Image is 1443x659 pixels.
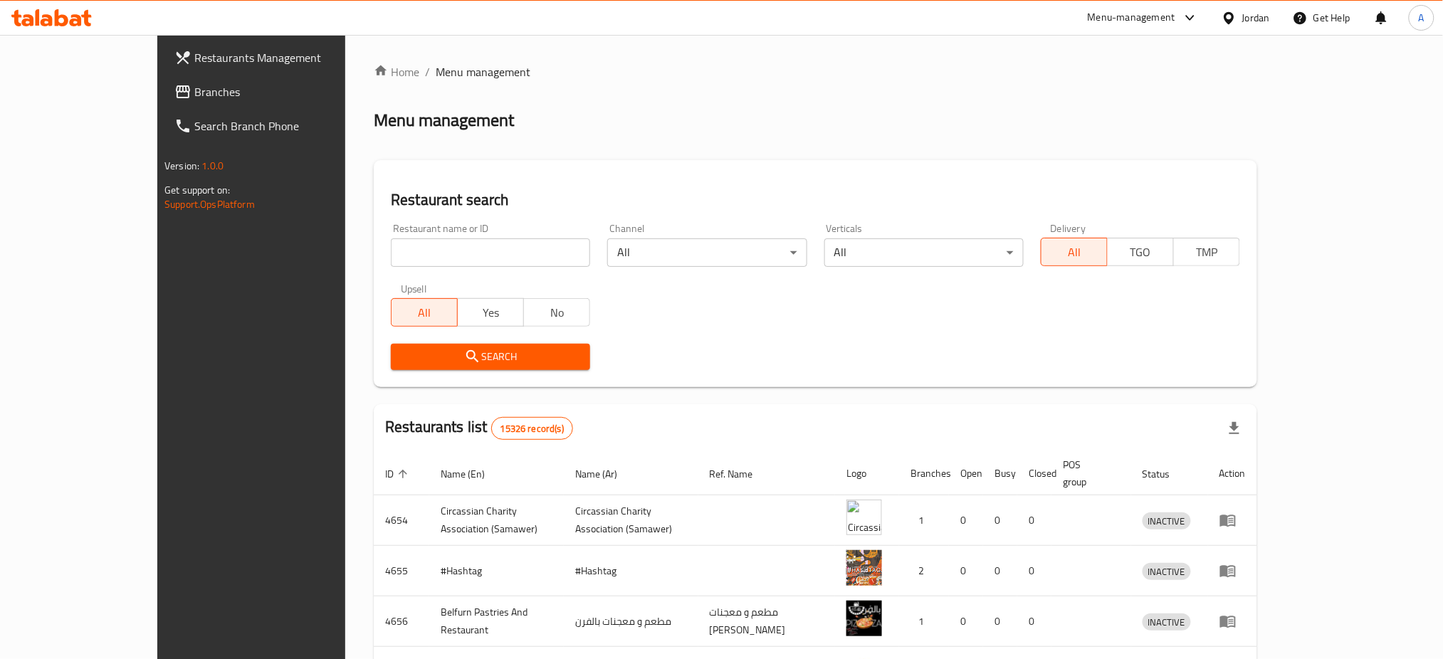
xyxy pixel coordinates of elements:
button: TGO [1107,238,1174,266]
td: #Hashtag [564,546,698,596]
label: Delivery [1051,223,1086,233]
td: 2 [899,546,949,596]
td: 0 [949,495,983,546]
span: INACTIVE [1143,614,1191,631]
span: Status [1143,465,1189,483]
span: Menu management [436,63,530,80]
th: Open [949,452,983,495]
th: Branches [899,452,949,495]
button: All [391,298,458,327]
span: TMP [1180,242,1234,263]
span: All [397,302,452,323]
span: Search Branch Phone [194,117,387,135]
div: Jordan [1242,10,1270,26]
td: 1 [899,495,949,546]
img: #Hashtag [846,550,882,586]
th: Busy [983,452,1017,495]
td: 0 [983,495,1017,546]
button: Yes [457,298,524,327]
h2: Restaurant search [391,189,1240,211]
span: ID [385,465,412,483]
span: Version: [164,157,199,175]
div: Menu-management [1088,9,1175,26]
span: Ref. Name [710,465,772,483]
span: Search [402,348,579,366]
span: 1.0.0 [201,157,224,175]
a: Support.OpsPlatform [164,195,255,213]
th: Closed [1017,452,1051,495]
nav: breadcrumb [374,63,1257,80]
input: Search for restaurant name or ID.. [391,238,590,267]
th: Logo [835,452,899,495]
td: 0 [983,546,1017,596]
span: INACTIVE [1143,564,1191,580]
div: Total records count [491,417,573,440]
span: Name (Ar) [575,465,636,483]
a: Branches [163,75,399,109]
td: مطعم و معجنات [PERSON_NAME] [698,596,835,647]
div: All [824,238,1024,267]
td: #Hashtag [429,546,564,596]
button: TMP [1173,238,1240,266]
td: ​Circassian ​Charity ​Association​ (Samawer) [564,495,698,546]
td: 1 [899,596,949,647]
td: 0 [983,596,1017,647]
span: Branches [194,83,387,100]
div: Menu [1219,562,1246,579]
span: All [1047,242,1102,263]
td: مطعم و معجنات بالفرن [564,596,698,647]
div: INACTIVE [1143,512,1191,529]
h2: Restaurants list [385,416,573,440]
span: Name (En) [441,465,503,483]
li: / [425,63,430,80]
td: 0 [1017,596,1051,647]
div: All [607,238,807,267]
a: Restaurants Management [163,41,399,75]
button: No [523,298,590,327]
td: 4655 [374,546,429,596]
label: Upsell [401,284,427,294]
span: INACTIVE [1143,513,1191,529]
td: 4656 [374,596,429,647]
img: Belfurn Pastries And Restaurant [846,601,882,636]
td: ​Circassian ​Charity ​Association​ (Samawer) [429,495,564,546]
td: 0 [1017,495,1051,546]
td: 0 [949,596,983,647]
span: TGO [1113,242,1168,263]
span: No [530,302,584,323]
a: Search Branch Phone [163,109,399,143]
div: Export file [1217,411,1252,446]
th: Action [1208,452,1257,495]
img: ​Circassian ​Charity ​Association​ (Samawer) [846,500,882,535]
td: 0 [1017,546,1051,596]
h2: Menu management [374,109,514,132]
button: Search [391,344,590,370]
span: 15326 record(s) [492,422,572,436]
div: INACTIVE [1143,563,1191,580]
div: Menu [1219,613,1246,630]
span: Yes [463,302,518,323]
span: Get support on: [164,181,230,199]
td: Belfurn Pastries And Restaurant [429,596,564,647]
div: Menu [1219,512,1246,529]
td: 0 [949,546,983,596]
span: POS group [1063,456,1114,490]
button: All [1041,238,1108,266]
span: A [1419,10,1424,26]
td: 4654 [374,495,429,546]
span: Restaurants Management [194,49,387,66]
